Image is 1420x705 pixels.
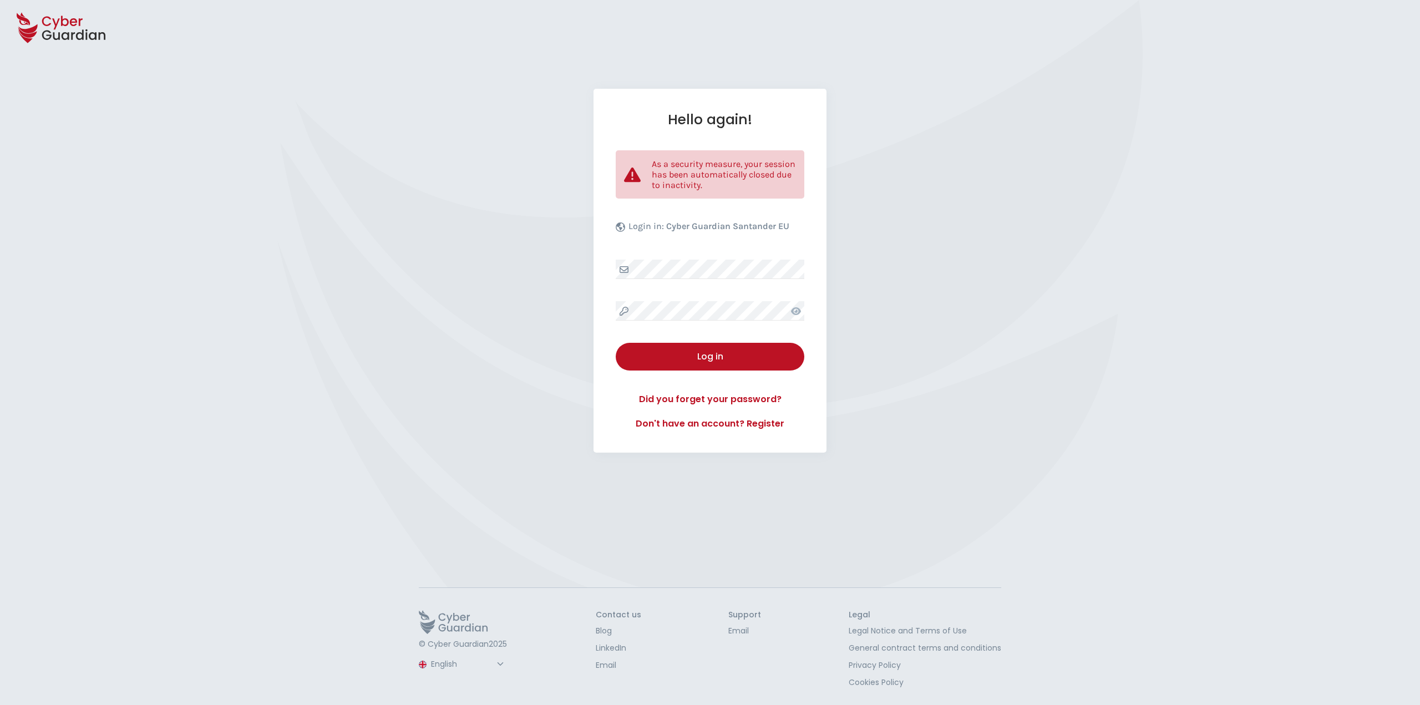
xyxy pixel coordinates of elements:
[596,625,641,637] a: Blog
[849,660,1001,671] a: Privacy Policy
[849,642,1001,654] a: General contract terms and conditions
[728,625,761,637] a: Email
[616,417,804,430] a: Don't have an account? Register
[596,610,641,620] h3: Contact us
[652,159,796,190] p: As a security measure, your session has been automatically closed due to inactivity.
[616,111,804,128] h1: Hello again!
[419,640,508,650] p: © Cyber Guardian 2025
[596,642,641,654] a: LinkedIn
[849,677,1001,688] a: Cookies Policy
[628,221,789,237] p: Login in:
[666,221,789,231] b: Cyber Guardian Santander EU
[624,350,796,363] div: Log in
[616,343,804,371] button: Log in
[596,660,641,671] a: Email
[419,661,427,668] img: region-logo
[849,610,1001,620] h3: Legal
[728,610,761,620] h3: Support
[849,625,1001,637] a: Legal Notice and Terms of Use
[616,393,804,406] a: Did you forget your password?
